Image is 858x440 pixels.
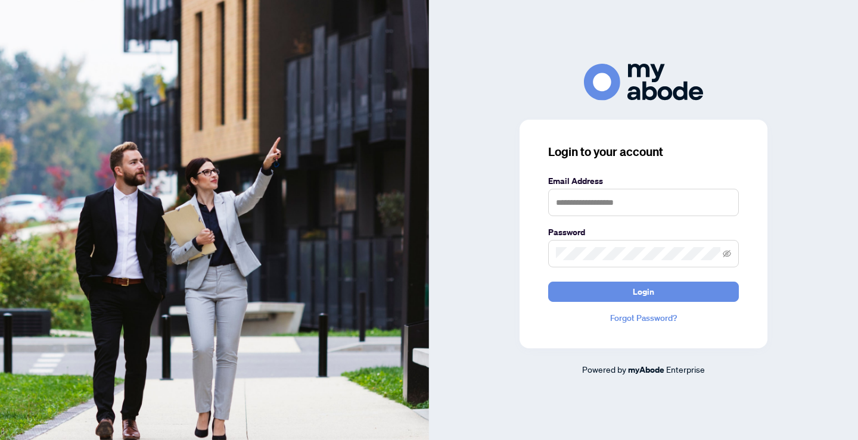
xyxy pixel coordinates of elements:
span: Enterprise [666,364,705,375]
span: eye-invisible [723,249,731,258]
a: Forgot Password? [548,311,739,324]
span: Powered by [582,364,626,375]
a: myAbode [628,363,664,376]
label: Password [548,226,739,239]
img: ma-logo [584,64,703,100]
button: Login [548,282,739,302]
h3: Login to your account [548,143,739,160]
label: Email Address [548,174,739,188]
span: Login [633,282,654,301]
